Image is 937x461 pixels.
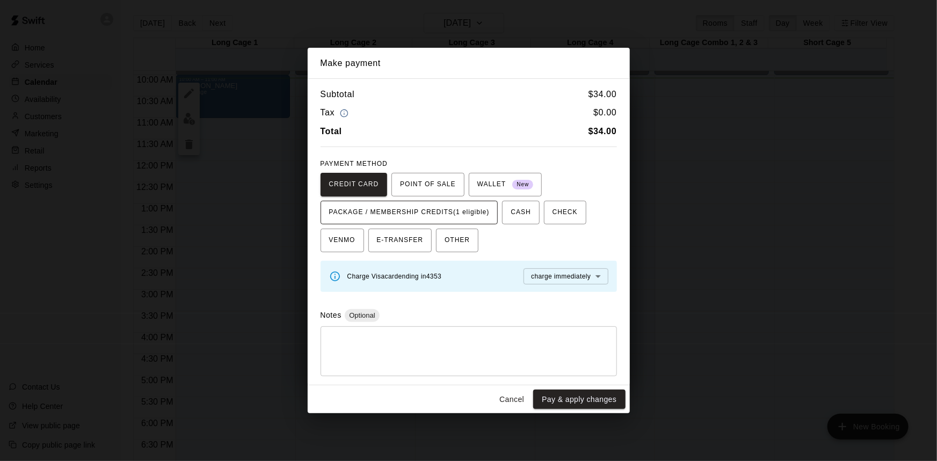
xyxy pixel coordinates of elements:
span: OTHER [445,232,470,249]
span: PAYMENT METHOD [321,160,388,167]
span: CASH [511,204,531,221]
b: Total [321,127,342,136]
h6: Tax [321,106,352,120]
button: Cancel [495,390,529,409]
button: CREDIT CARD [321,173,388,196]
span: New [512,178,533,192]
span: E-TRANSFER [377,232,424,249]
h2: Make payment [308,48,630,79]
button: Pay & apply changes [533,390,625,409]
h6: $ 0.00 [593,106,616,120]
span: WALLET [477,176,534,193]
button: WALLET New [469,173,542,196]
span: Charge Visa card ending in 4353 [347,273,442,280]
button: POINT OF SALE [391,173,464,196]
span: Optional [345,311,379,319]
span: VENMO [329,232,355,249]
label: Notes [321,311,342,319]
span: POINT OF SALE [400,176,455,193]
span: CREDIT CARD [329,176,379,193]
span: CHECK [553,204,578,221]
span: PACKAGE / MEMBERSHIP CREDITS (1 eligible) [329,204,490,221]
h6: $ 34.00 [589,87,617,101]
button: OTHER [436,229,478,252]
h6: Subtotal [321,87,355,101]
button: CASH [502,201,539,224]
button: PACKAGE / MEMBERSHIP CREDITS(1 eligible) [321,201,498,224]
button: CHECK [544,201,586,224]
b: $ 34.00 [589,127,617,136]
span: charge immediately [531,273,591,280]
button: VENMO [321,229,364,252]
button: E-TRANSFER [368,229,432,252]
